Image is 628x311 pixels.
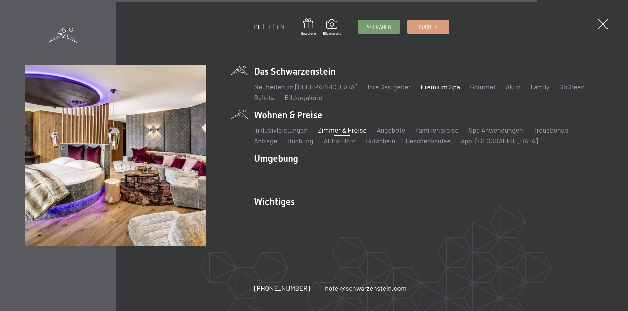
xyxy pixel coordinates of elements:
a: Treuebonus [533,126,568,134]
a: Gutschein [301,18,316,36]
a: Buchen [408,20,449,33]
span: Bildergalerie [323,31,341,36]
a: hotel@schwarzenstein.com [325,283,407,293]
a: GoGreen [559,83,585,91]
a: AGBs - Info [324,137,356,145]
span: Anfragen [366,23,391,31]
a: Aktiv [506,83,520,91]
a: Geschenksidee [406,137,451,145]
span: Buchen [419,23,438,31]
a: Anfrage [254,137,277,145]
a: EN [277,23,284,31]
a: Belvita [254,93,275,101]
a: Ihre Gastgeber [368,83,411,91]
a: [PHONE_NUMBER] [254,283,310,293]
a: Bildergalerie [323,19,341,36]
a: Family [531,83,549,91]
a: DE [254,23,261,31]
a: Neuheiten im [GEOGRAPHIC_DATA] [254,83,358,91]
a: Inklusivleistungen [254,126,308,134]
a: Premium Spa [421,83,460,91]
a: IT [266,23,271,31]
a: Gourmet [470,83,496,91]
a: Bildergalerie [285,93,322,101]
span: Gutschein [301,31,316,36]
a: App. [GEOGRAPHIC_DATA] [461,137,538,145]
a: Familienpreise [415,126,459,134]
a: Spa Anwendungen [469,126,523,134]
a: Gutschein [366,137,395,145]
a: Anfragen [358,20,400,33]
span: [PHONE_NUMBER] [254,284,310,292]
a: Angebote [377,126,405,134]
a: Zimmer & Preise [318,126,367,134]
a: Buchung [287,137,313,145]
